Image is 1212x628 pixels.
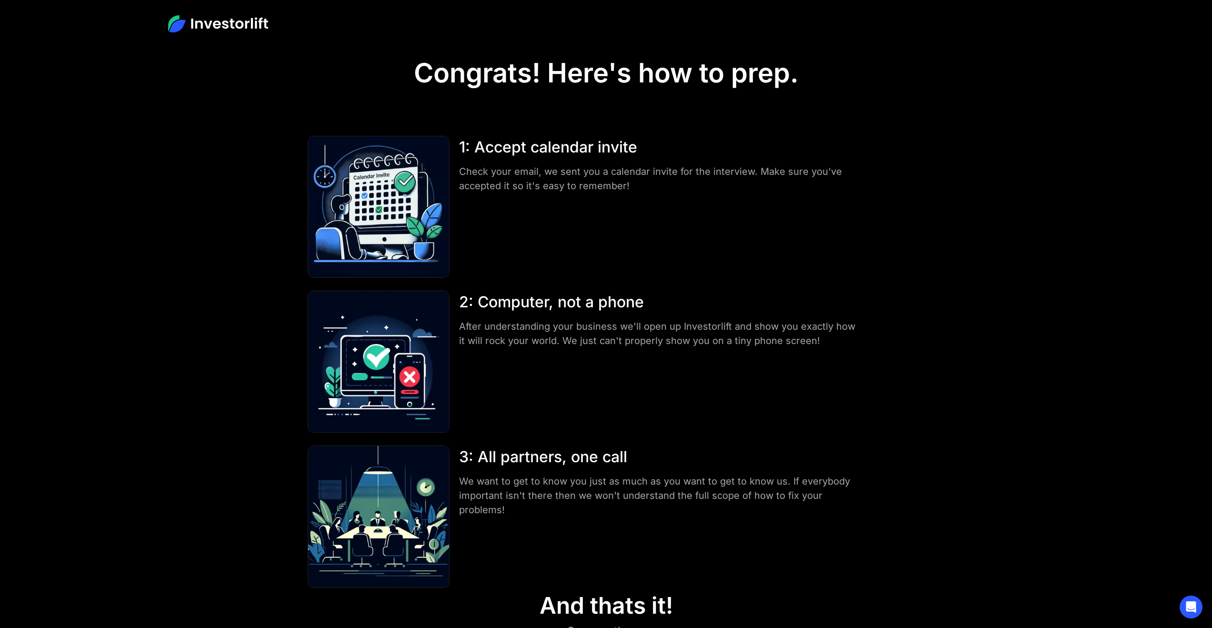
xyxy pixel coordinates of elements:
div: And thats it! [540,592,673,619]
div: After understanding your business we'll open up Investorlift and show you exactly how it will roc... [459,319,860,348]
div: 2: Computer, not a phone [459,291,860,314]
div: Open Intercom Messenger [1180,596,1202,618]
div: 1: Accept calendar invite [459,136,860,159]
div: Check your email, we sent you a calendar invite for the interview. Make sure you've accepted it s... [459,164,860,193]
h1: Congrats! Here's how to prep. [414,57,799,89]
div: 3: All partners, one call [459,446,860,468]
div: We want to get to know you just as much as you want to get to know us. If everybody important isn... [459,474,860,517]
